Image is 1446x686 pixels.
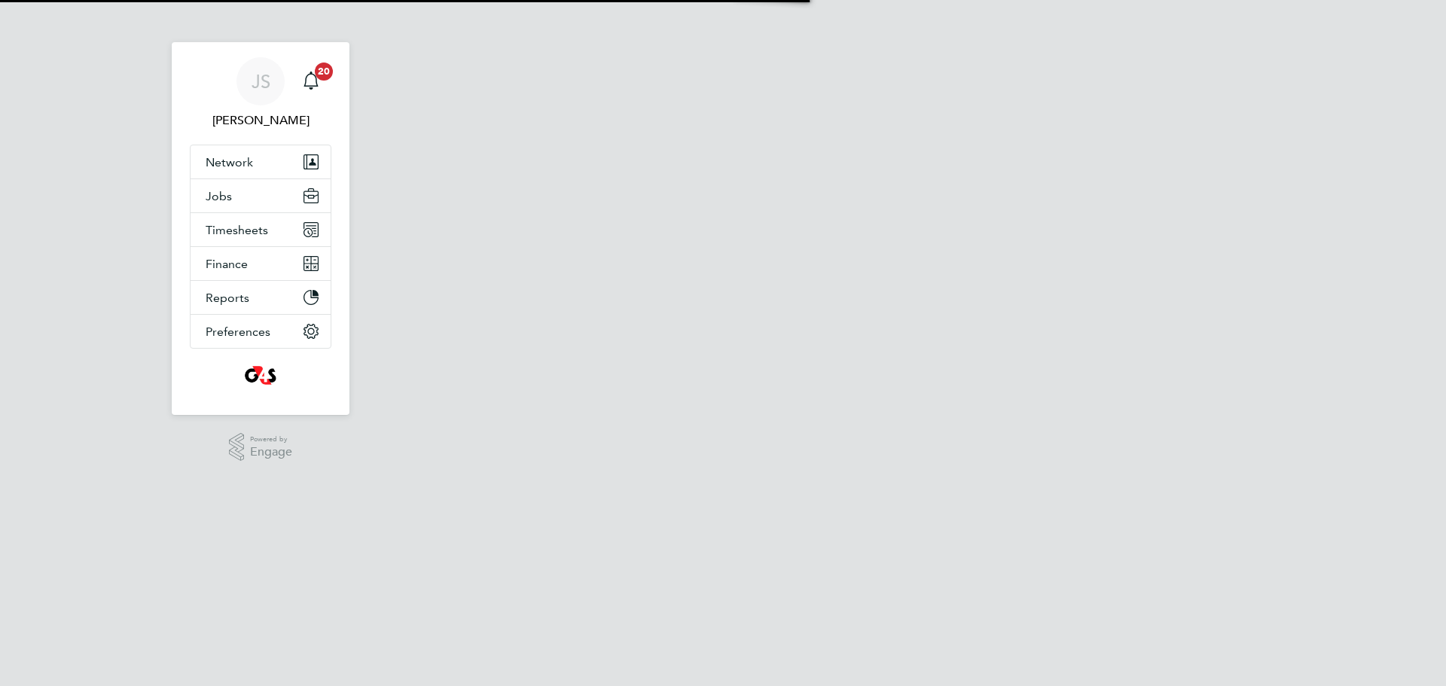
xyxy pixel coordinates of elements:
[250,433,292,446] span: Powered by
[191,247,331,280] button: Finance
[190,364,331,388] a: Go to home page
[229,433,293,462] a: Powered byEngage
[252,72,270,91] span: JS
[191,281,331,314] button: Reports
[206,325,270,339] span: Preferences
[242,364,280,388] img: g4sssuk-logo-retina.png
[191,213,331,246] button: Timesheets
[315,63,333,81] span: 20
[250,446,292,459] span: Engage
[172,42,349,415] nav: Main navigation
[296,57,326,105] a: 20
[190,111,331,130] span: Jack Smith
[206,155,253,169] span: Network
[191,145,331,178] button: Network
[206,257,248,271] span: Finance
[191,179,331,212] button: Jobs
[191,315,331,348] button: Preferences
[190,57,331,130] a: JS[PERSON_NAME]
[206,189,232,203] span: Jobs
[206,291,249,305] span: Reports
[206,223,268,237] span: Timesheets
